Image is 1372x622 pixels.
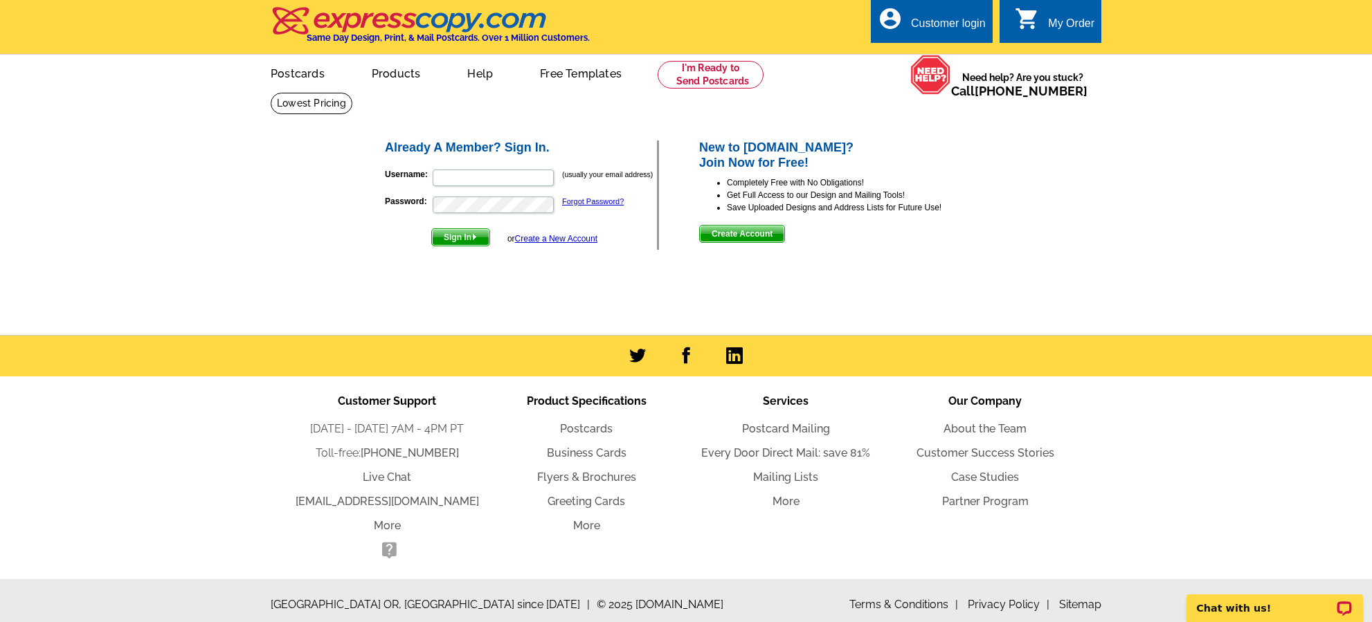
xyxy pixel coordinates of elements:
h2: Already A Member? Sign In. [385,140,657,156]
h4: Same Day Design, Print, & Mail Postcards. Over 1 Million Customers. [307,33,590,43]
span: Services [763,394,809,408]
span: Create Account [700,226,784,242]
a: More [773,495,800,508]
a: Terms & Conditions [849,598,958,611]
a: [PHONE_NUMBER] [975,84,1087,98]
a: More [374,519,401,532]
a: Greeting Cards [548,495,625,508]
span: [GEOGRAPHIC_DATA] OR, [GEOGRAPHIC_DATA] since [DATE] [271,596,590,613]
a: Mailing Lists [753,470,818,484]
a: Sitemap [1059,598,1101,611]
div: My Order [1048,17,1094,37]
img: button-next-arrow-white.png [471,234,478,240]
li: Get Full Access to our Design and Mailing Tools! [727,189,989,201]
a: [EMAIL_ADDRESS][DOMAIN_NAME] [296,495,479,508]
a: Customer Success Stories [917,446,1054,459]
li: Toll-free: [287,445,487,461]
span: Customer Support [338,394,436,408]
i: shopping_cart [1015,6,1040,31]
a: Postcards [560,422,613,435]
a: [PHONE_NUMBER] [361,446,459,459]
span: Our Company [948,394,1022,408]
a: More [573,519,600,532]
a: Privacy Policy [968,598,1049,611]
span: Sign In [432,229,489,246]
span: Call [951,84,1087,98]
iframe: LiveChat chat widget [1177,578,1372,622]
li: Completely Free with No Obligations! [727,176,989,189]
a: Postcards [249,56,347,89]
label: Username: [385,168,431,181]
a: Case Studies [951,470,1019,484]
a: Flyers & Brochures [537,470,636,484]
a: Postcard Mailing [742,422,830,435]
div: or [507,232,597,245]
div: Customer login [911,17,986,37]
a: Create a New Account [515,234,597,244]
label: Password: [385,195,431,208]
a: About the Team [944,422,1027,435]
a: Partner Program [942,495,1029,508]
a: Every Door Direct Mail: save 81% [701,446,870,459]
a: shopping_cart My Order [1015,15,1094,33]
small: (usually your email address) [562,170,653,179]
i: account_circle [878,6,903,31]
button: Create Account [699,225,785,243]
a: Live Chat [363,470,411,484]
a: Help [445,56,515,89]
h2: New to [DOMAIN_NAME]? Join Now for Free! [699,140,989,170]
a: account_circle Customer login [878,15,986,33]
a: Products [350,56,443,89]
li: Save Uploaded Designs and Address Lists for Future Use! [727,201,989,214]
a: Same Day Design, Print, & Mail Postcards. Over 1 Million Customers. [271,17,590,43]
button: Sign In [431,228,490,246]
span: Product Specifications [527,394,647,408]
span: © 2025 [DOMAIN_NAME] [597,596,723,613]
a: Free Templates [518,56,644,89]
a: Business Cards [547,446,626,459]
a: Forgot Password? [562,197,624,205]
li: [DATE] - [DATE] 7AM - 4PM PT [287,421,487,437]
span: Need help? Are you stuck? [951,71,1094,98]
img: help [910,55,951,95]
